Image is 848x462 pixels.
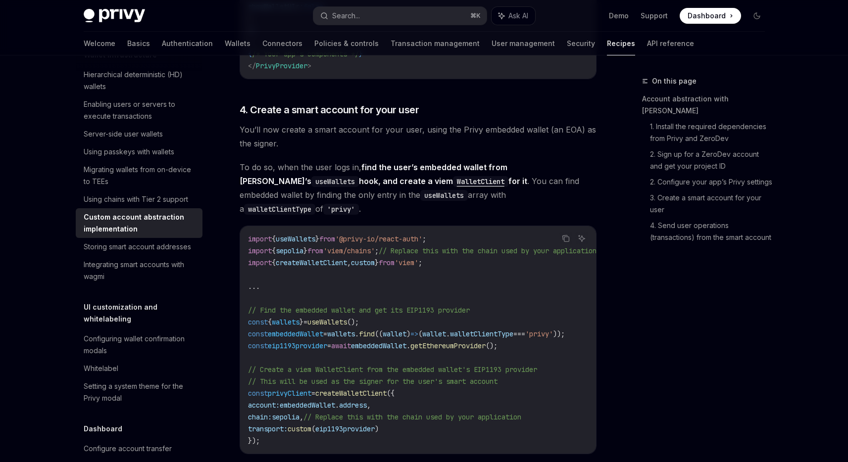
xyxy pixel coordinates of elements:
span: const [248,341,268,350]
button: Ask AI [492,7,535,25]
span: To do so, when the user logs in, . You can find embedded wallet by finding the only entry in the ... [240,160,597,216]
a: Welcome [84,32,115,55]
a: Server-side user wallets [76,125,202,143]
button: Copy the contents from the code block [559,232,572,245]
span: = [327,341,331,350]
code: WalletClient [453,176,508,187]
span: > [307,61,311,70]
div: Integrating smart accounts with wagmi [84,259,197,282]
a: Demo [609,11,629,21]
span: wallet [383,329,406,338]
span: . [446,329,450,338]
button: Ask AI [575,232,588,245]
span: const [248,329,268,338]
span: { [268,318,272,326]
span: ) [375,424,379,433]
span: wallets [272,318,299,326]
span: wallet [422,329,446,338]
a: Transaction management [391,32,480,55]
span: chain: [248,413,272,421]
span: . [406,341,410,350]
div: Whitelabel [84,363,118,374]
code: walletClientType [244,204,315,215]
span: . [355,329,359,338]
span: { [272,258,276,267]
div: Using chains with Tier 2 support [84,193,188,205]
span: sepolia [276,246,303,255]
span: 4. Create a smart account for your user [240,103,419,117]
span: find [359,329,375,338]
button: Toggle dark mode [749,8,765,24]
span: useWallets [307,318,347,326]
span: address [339,401,367,410]
span: custom [288,424,311,433]
code: useWallets [420,190,468,201]
span: useWallets [276,234,315,243]
span: , [299,413,303,421]
a: 2. Sign up for a ZeroDev account and get your project ID [650,146,773,174]
strong: find the user’s embedded wallet from [PERSON_NAME]’s hook, and create a viem for it [240,162,527,186]
a: Whitelabel [76,360,202,377]
div: Enabling users or servers to execute transactions [84,98,197,122]
span: You’ll now create a smart account for your user, using the Privy embedded wallet (an EOA) as the ... [240,123,597,150]
span: import [248,246,272,255]
span: embeddedWallet [268,329,323,338]
span: import [248,258,272,267]
span: = [303,318,307,326]
span: from [319,234,335,243]
span: // Find the embedded wallet and get its EIP1193 provider [248,306,470,315]
span: } [315,234,319,243]
a: Using chains with Tier 2 support [76,190,202,208]
span: PrivyProvider [256,61,307,70]
span: . [335,401,339,410]
code: 'privy' [323,204,359,215]
button: Search...⌘K [313,7,487,25]
span: 'viem/chains' [323,246,375,255]
span: ) [406,329,410,338]
span: getEthereumProvider [410,341,486,350]
span: embeddedWallet [280,401,335,410]
a: Migrating wallets from on-device to TEEs [76,161,202,190]
a: Custom account abstraction implementation [76,208,202,238]
span: const [248,318,268,326]
span: // Replace this with the chain used by your application [379,246,597,255]
span: (( [375,329,383,338]
span: } [303,246,307,255]
span: { [272,234,276,243]
a: Setting a system theme for the Privy modal [76,377,202,407]
a: Basics [127,32,150,55]
span: eip1193provider [268,341,327,350]
span: { [272,246,276,255]
div: Server-side user wallets [84,128,163,140]
div: Custom account abstraction implementation [84,211,197,235]
span: ; [375,246,379,255]
span: ( [418,329,422,338]
span: , [347,258,351,267]
span: , [367,401,371,410]
span: privyClient [268,389,311,398]
a: User management [492,32,555,55]
img: dark logo [84,9,145,23]
span: walletClientType [450,329,513,338]
span: )); [553,329,565,338]
span: = [311,389,315,398]
span: const [248,389,268,398]
a: WalletClient [453,176,508,186]
a: 2. Configure your app’s Privy settings [650,174,773,190]
div: Hierarchical deterministic (HD) wallets [84,69,197,92]
a: 4. Send user operations (transactions) from the smart account [650,218,773,245]
span: On this page [652,75,697,87]
span: wallets [327,329,355,338]
div: Configuring wallet confirmation modals [84,333,197,357]
h5: UI customization and whitelabeling [84,301,202,325]
span: = [323,329,327,338]
a: Hierarchical deterministic (HD) wallets [76,66,202,95]
span: } [299,318,303,326]
span: }); [248,436,260,445]
a: Configure account transfer [76,440,202,458]
div: Using passkeys with wallets [84,146,174,158]
a: 3. Create a smart account for your user [650,190,773,218]
div: Migrating wallets from on-device to TEEs [84,164,197,187]
span: transport: [248,424,288,433]
code: useWallets [311,176,359,187]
